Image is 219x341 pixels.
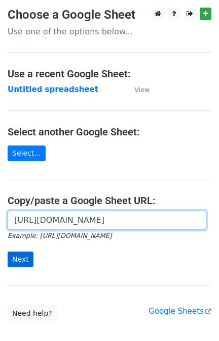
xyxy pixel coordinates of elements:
p: Use one of the options below... [8,26,211,37]
small: View [134,86,150,93]
input: Paste your Google Sheet URL here [8,211,206,230]
h4: Copy/paste a Google Sheet URL: [8,194,211,207]
iframe: Chat Widget [168,293,219,341]
a: Untitled spreadsheet [8,85,98,94]
a: Google Sheets [149,307,211,316]
a: Select... [8,145,46,161]
h4: Use a recent Google Sheet: [8,68,211,80]
input: Next [8,252,33,267]
a: View [124,85,150,94]
h4: Select another Google Sheet: [8,126,211,138]
h3: Choose a Google Sheet [8,8,211,22]
small: Example: [URL][DOMAIN_NAME] [8,232,112,239]
a: Need help? [8,306,57,321]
